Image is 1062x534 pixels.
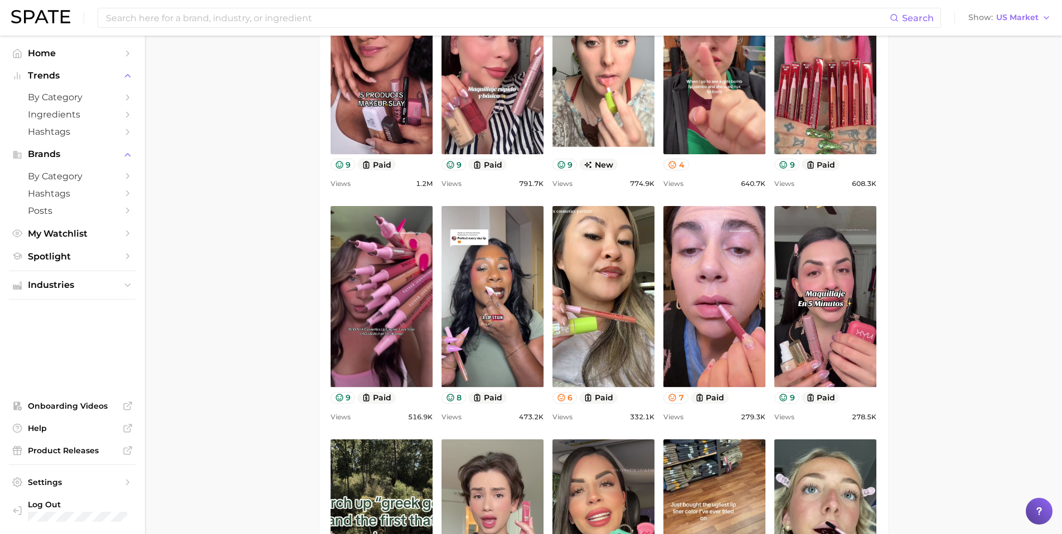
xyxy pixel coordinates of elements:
span: Views [663,177,683,190]
button: 7 [663,392,688,404]
span: Views [774,410,794,424]
a: Hashtags [9,123,136,140]
button: ShowUS Market [966,11,1054,25]
span: 791.7k [519,177,544,190]
span: Brands [28,149,117,159]
span: 1.2m [416,177,433,190]
button: paid [357,159,396,170]
a: Spotlight [9,248,136,265]
button: 9 [331,392,356,404]
span: Views [442,410,462,424]
a: Home [9,45,136,62]
button: Trends [9,67,136,84]
span: 640.7k [741,177,765,190]
button: 9 [442,159,467,170]
span: Onboarding Videos [28,401,117,411]
span: 516.9k [408,410,433,424]
span: Views [774,177,794,190]
button: 6 [552,392,578,404]
span: Views [663,410,683,424]
span: 774.9k [630,177,654,190]
span: Settings [28,477,117,487]
span: My Watchlist [28,228,117,239]
img: SPATE [11,10,70,23]
button: paid [468,392,507,404]
button: Brands [9,146,136,163]
span: new [579,159,618,170]
span: Views [552,410,573,424]
span: Show [968,14,993,21]
a: My Watchlist [9,225,136,242]
a: Settings [9,474,136,491]
span: Search [902,13,934,23]
span: Product Releases [28,445,117,455]
span: US Market [996,14,1039,21]
span: Hashtags [28,188,117,199]
span: Posts [28,205,117,216]
span: Spotlight [28,251,117,262]
a: Hashtags [9,185,136,202]
span: 473.2k [519,410,544,424]
a: Ingredients [9,106,136,123]
button: paid [468,159,507,170]
button: paid [802,392,840,404]
a: Log out. Currently logged in with e-mail shemika_harmitt@cotyinc.com. [9,496,136,525]
span: Home [28,48,117,58]
span: Hashtags [28,126,117,137]
button: 9 [774,392,799,404]
span: Views [331,410,351,424]
span: 278.5k [852,410,876,424]
span: Views [442,177,462,190]
span: Views [552,177,573,190]
button: paid [357,392,396,404]
a: Help [9,420,136,437]
span: Log Out [28,499,150,509]
a: Onboarding Videos [9,398,136,414]
button: 8 [442,392,467,404]
span: Trends [28,71,117,81]
button: paid [802,159,840,170]
a: by Category [9,89,136,106]
span: by Category [28,171,117,182]
a: Product Releases [9,442,136,459]
button: 9 [774,159,799,170]
span: 332.1k [630,410,654,424]
span: 279.3k [741,410,765,424]
input: Search here for a brand, industry, or ingredient [105,8,890,27]
button: 9 [331,159,356,170]
button: paid [579,392,618,404]
a: by Category [9,168,136,185]
a: Posts [9,202,136,219]
button: 4 [663,159,689,170]
span: Views [331,177,351,190]
button: paid [691,392,729,404]
button: 9 [552,159,578,170]
span: Ingredients [28,109,117,120]
span: Help [28,423,117,433]
button: Industries [9,277,136,293]
span: Industries [28,280,117,290]
span: 608.3k [852,177,876,190]
span: by Category [28,92,117,102]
